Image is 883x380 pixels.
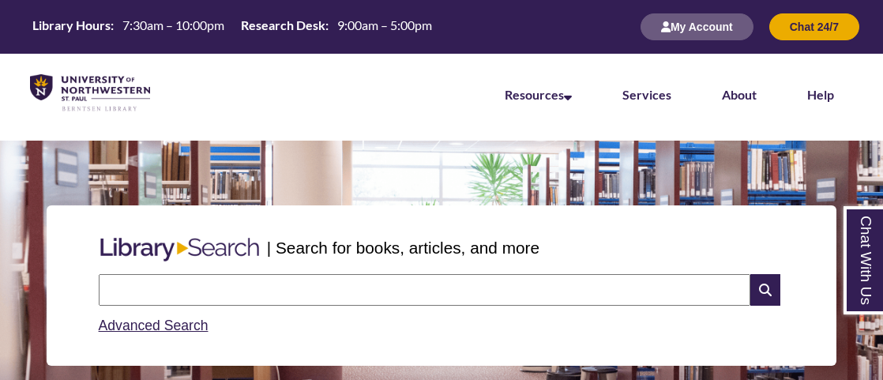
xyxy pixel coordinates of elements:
[92,231,267,268] img: Libary Search
[26,17,438,36] table: Hours Today
[235,17,331,34] th: Research Desk:
[622,87,671,102] a: Services
[505,87,572,102] a: Resources
[26,17,116,34] th: Library Hours:
[267,235,539,260] p: | Search for books, articles, and more
[722,87,757,102] a: About
[337,17,432,32] span: 9:00am – 5:00pm
[807,87,834,102] a: Help
[26,17,438,38] a: Hours Today
[641,13,753,40] button: My Account
[769,20,859,33] a: Chat 24/7
[122,17,224,32] span: 7:30am – 10:00pm
[750,274,780,306] i: Search
[769,13,859,40] button: Chat 24/7
[641,20,753,33] a: My Account
[99,318,209,333] a: Advanced Search
[30,74,150,112] img: UNWSP Library Logo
